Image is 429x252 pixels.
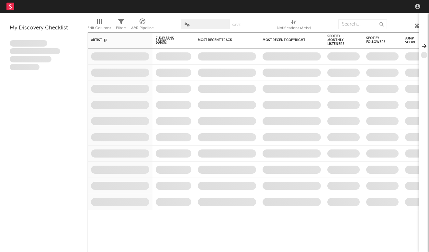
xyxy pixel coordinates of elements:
[10,56,51,62] span: Praesent ac interdum
[10,64,40,71] span: Aliquam viverra
[277,16,311,35] div: Notifications (Artist)
[232,23,241,27] button: Save
[198,38,246,42] div: Most Recent Track
[10,40,47,47] span: Lorem ipsum dolor
[131,24,154,32] div: A&R Pipeline
[10,24,78,32] div: My Discovery Checklist
[156,36,182,44] span: 7-Day Fans Added
[327,34,350,46] div: Spotify Monthly Listeners
[131,16,154,35] div: A&R Pipeline
[338,19,387,29] input: Search...
[277,24,311,32] div: Notifications (Artist)
[405,37,421,44] div: Jump Score
[91,38,140,42] div: Artist
[87,16,111,35] div: Edit Columns
[10,48,60,55] span: Integer aliquet in purus et
[263,38,311,42] div: Most Recent Copyright
[116,24,126,32] div: Filters
[87,24,111,32] div: Edit Columns
[366,36,389,44] div: Spotify Followers
[116,16,126,35] div: Filters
